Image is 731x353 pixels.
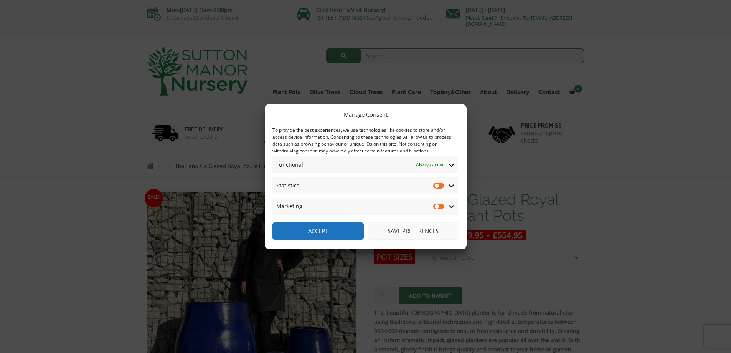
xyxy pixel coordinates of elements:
div: Manage Consent [344,110,388,119]
span: Marketing [276,202,302,211]
span: Functional [276,160,303,169]
span: Statistics [276,181,299,190]
span: Always active [416,160,445,169]
button: Save preferences [368,222,459,240]
summary: Functional Always active [272,156,458,173]
summary: Statistics [272,177,458,194]
summary: Marketing [272,198,458,215]
div: To provide the best experiences, we use technologies like cookies to store and/or access device i... [272,127,458,154]
button: Accept [272,222,364,240]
